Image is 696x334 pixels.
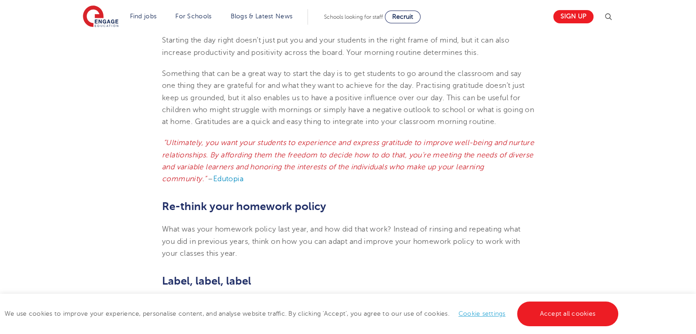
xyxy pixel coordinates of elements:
[162,225,520,258] span: What was your homework policy last year, and how did that work? Instead of rinsing and repeating ...
[553,10,593,23] a: Sign up
[175,13,211,20] a: For Schools
[231,13,293,20] a: Blogs & Latest News
[392,13,413,20] span: Recruit
[324,14,383,20] span: Schools looking for staff
[130,13,157,20] a: Find jobs
[162,36,509,56] span: Starting the day right doesn’t just put you and your students in the right frame of mind, but it ...
[162,275,251,287] b: Label, label, label
[517,302,619,326] a: Accept all cookies
[162,139,534,183] span: “Ultimately, you want your students to experience and express gratitude to improve well-being and...
[162,70,534,126] span: Something that can be a great way to start the day is to get students to go around the classroom ...
[213,175,243,183] a: Edutopia
[5,310,620,317] span: We use cookies to improve your experience, personalise content, and analyse website traffic. By c...
[83,5,119,28] img: Engage Education
[162,200,326,213] b: Re-think your homework policy
[208,175,213,183] span: –
[459,310,506,317] a: Cookie settings
[385,11,421,23] a: Recruit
